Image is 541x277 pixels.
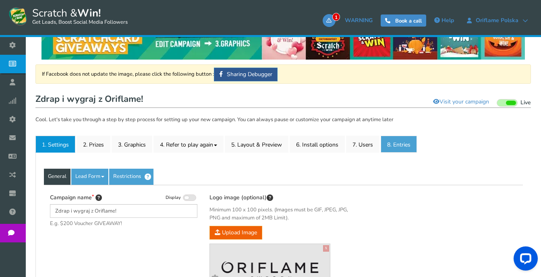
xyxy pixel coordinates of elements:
a: Visit your campaign [428,95,494,109]
a: 4. Refer to play again [153,136,224,153]
label: Campaign name [50,193,102,202]
a: 7. Users [346,136,379,153]
a: General [44,169,70,185]
a: 1WARNING [323,14,377,27]
a: 6. Install options [290,136,345,153]
a: 1. Settings [35,136,75,153]
a: 2. Prizes [77,136,110,153]
span: 1 [332,13,340,21]
div: If Facebook does not update the image, please click the following button : [35,64,531,84]
strong: Win! [77,6,101,20]
a: Sharing Debugger [214,68,278,81]
span: Display [166,195,181,201]
span: WARNING [345,17,373,24]
a: Restrictions [109,169,153,185]
span: Live [520,99,531,107]
span: Book a call [395,17,422,25]
span: Minimum 100 x 100 pixels. (Images must be GIF, JPEG, JPG, PNG and maximum of 2MB Limit). [209,206,357,222]
a: Help [430,14,458,27]
span: Scratch & [28,6,128,26]
iframe: LiveChat chat widget [507,243,541,277]
a: Book a call [381,14,426,27]
span: This image will be displayed on top of your contest screen. You can upload & preview different im... [267,194,273,203]
a: Lead Form [71,169,108,185]
span: E.g. $200 Voucher GIVEAWAY! [50,220,197,228]
a: Scratch &Win! Get Leads, Boost Social Media Followers [8,6,128,26]
h1: Zdrap i wygraj z Oriflame! [35,92,531,108]
span: Tip: Choose a title that will attract more entries. For example: “Scratch & win a bracelet” will ... [95,194,102,203]
label: Logo image (optional) [209,193,273,202]
a: 8. Entries [381,136,417,153]
span: Oriflame Polska [472,17,522,24]
img: Scratch and Win [8,6,28,26]
p: Cool. Let's take you through a step by step process for setting up your new campaign. You can alw... [35,116,531,124]
a: 5. Layout & Preview [225,136,288,153]
a: X [323,245,330,252]
span: Help [442,17,454,24]
small: Get Leads, Boost Social Media Followers [32,19,128,26]
img: festival-poster-2020.webp [41,16,525,60]
a: 3. Graphics [112,136,152,153]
